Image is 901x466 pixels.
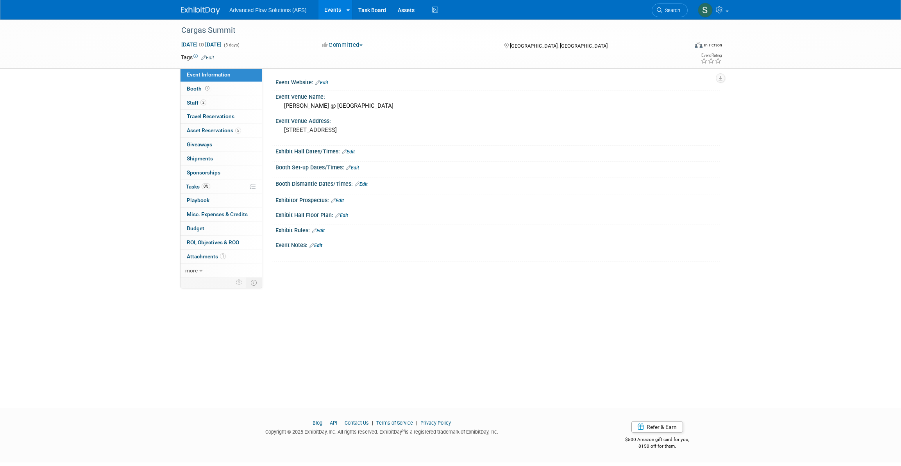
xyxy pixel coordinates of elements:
span: Sponsorships [187,169,220,176]
div: [PERSON_NAME] @ [GEOGRAPHIC_DATA] [281,100,714,112]
span: [DATE] [DATE] [181,41,222,48]
button: Committed [319,41,366,49]
span: Shipments [187,155,213,162]
a: ROI, Objectives & ROO [181,236,262,249]
a: Budget [181,222,262,235]
div: Exhibitor Prospectus: [275,194,720,205]
span: Travel Reservations [187,113,234,119]
div: Event Rating [701,53,722,57]
a: Blog [313,420,322,426]
a: Refer & Earn [631,421,683,433]
div: Cargas Summit [179,23,676,37]
a: Shipments [181,152,262,165]
a: Edit [346,165,359,171]
div: In-Person [704,42,722,48]
div: Event Venue Address: [275,115,720,125]
div: Event Notes: [275,239,720,249]
a: Edit [315,80,328,85]
div: Event Website: [275,76,720,87]
td: Personalize Event Tab Strip [232,277,246,288]
span: 1 [220,253,226,259]
a: Edit [335,213,348,218]
a: Edit [331,198,344,203]
a: Edit [312,228,325,233]
img: Format-Inperson.png [695,42,703,48]
div: $150 off for them. [594,443,720,450]
span: | [324,420,329,426]
span: ROI, Objectives & ROO [187,239,239,245]
span: to [198,41,205,48]
span: Asset Reservations [187,127,241,133]
span: [GEOGRAPHIC_DATA], [GEOGRAPHIC_DATA] [510,43,608,49]
span: Playbook [187,197,209,203]
div: $500 Amazon gift card for you, [594,431,720,449]
div: Booth Set-up Dates/Times: [275,162,720,172]
td: Toggle Event Tabs [246,277,262,288]
span: Budget [187,225,204,231]
a: Staff2 [181,96,262,110]
pre: [STREET_ADDRESS] [284,126,452,133]
span: Booth [187,85,211,92]
a: Privacy Policy [420,420,451,426]
a: Tasks0% [181,180,262,194]
a: Edit [309,243,322,248]
div: Exhibit Hall Dates/Times: [275,146,720,156]
img: ExhibitDay [181,7,220,14]
div: Booth Dismantle Dates/Times: [275,178,720,188]
span: Giveaways [187,141,212,148]
a: API [330,420,337,426]
div: Exhibit Rules: [275,224,720,235]
a: Giveaways [181,138,262,151]
a: Playbook [181,194,262,207]
span: | [338,420,343,426]
a: Edit [342,149,355,155]
img: Steve McAnally [698,3,713,18]
span: 2 [200,100,206,105]
a: Edit [201,55,214,60]
span: (3 days) [223,43,240,48]
td: Tags [181,53,214,61]
span: Misc. Expenses & Credits [187,211,248,217]
a: Sponsorships [181,166,262,180]
div: Copyright © 2025 ExhibitDay, Inc. All rights reserved. ExhibitDay is a registered trademark of Ex... [181,427,583,436]
div: Event Format [642,41,722,52]
a: Contact Us [345,420,369,426]
a: Booth [181,82,262,96]
a: Terms of Service [376,420,413,426]
sup: ® [402,429,405,433]
a: Attachments1 [181,250,262,263]
a: more [181,264,262,277]
span: Tasks [186,183,210,190]
span: Event Information [187,71,231,78]
span: 0% [202,183,210,189]
a: Event Information [181,68,262,82]
span: | [370,420,375,426]
span: Staff [187,100,206,106]
span: Search [662,7,680,13]
a: Asset Reservations5 [181,124,262,137]
span: Booth not reserved yet [204,85,211,91]
a: Misc. Expenses & Credits [181,208,262,221]
span: Advanced Flow Solutions (AFS) [229,7,307,13]
span: Attachments [187,253,226,260]
a: Search [652,4,688,17]
a: Edit [355,181,368,187]
a: Travel Reservations [181,110,262,123]
div: Event Venue Name: [275,91,720,101]
span: more [185,267,198,274]
span: | [414,420,419,426]
span: 5 [235,128,241,133]
div: Exhibit Hall Floor Plan: [275,209,720,219]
